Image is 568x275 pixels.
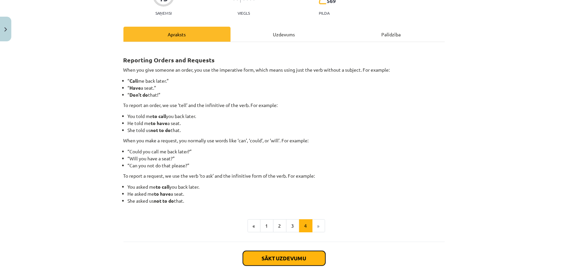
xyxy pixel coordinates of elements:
strong: Don’t do [130,92,148,98]
li: He told me a seat. [128,120,445,127]
div: Palīdzība [338,27,445,42]
button: 3 [286,219,299,233]
strong: to have [154,191,171,197]
li: “ a seat.” [128,84,445,91]
button: 2 [273,219,286,233]
li: “Can you not do that please?” [128,162,445,169]
button: « [248,219,261,233]
strong: not to do [151,127,171,133]
button: 4 [299,219,312,233]
p: To report a request, we use the verb ‘to ask’ and the infinitive form of the verb. For example: [123,172,445,179]
p: To report an order, we use ‘tell’ and the infinitive of the verb. For example: [123,102,445,109]
p: When you make a request, you normally use words like ‘can’, ‘could’, or ‘will’. For example: [123,137,445,144]
li: He asked me a seat. [128,190,445,197]
p: Saņemsi [153,11,174,15]
strong: to call [156,184,170,190]
nav: Page navigation example [123,219,445,233]
strong: Call [130,78,138,84]
li: “ that!” [128,91,445,98]
button: Sākt uzdevumu [243,251,325,266]
p: When you give someone an order, you use the imperative form, which means using just the verb with... [123,66,445,73]
strong: not to do [154,198,174,204]
li: She told us that. [128,127,445,134]
li: “ me back later.” [128,77,445,84]
li: You told me you back later. [128,113,445,120]
strong: Reporting Orders and Requests [123,56,215,64]
strong: to have [151,120,168,126]
img: icon-close-lesson-0947bae3869378f0d4975bcd49f059093ad1ed9edebbc8119c70593378902aed.svg [4,27,7,32]
div: Uzdevums [231,27,338,42]
li: “Will you have a seat?” [128,155,445,162]
p: pilda [319,11,329,15]
p: Viegls [238,11,250,15]
strong: to call [153,113,166,119]
strong: Have [130,85,141,91]
li: You asked me you back later. [128,183,445,190]
li: She asked us that. [128,197,445,204]
div: Apraksts [123,27,231,42]
button: 1 [260,219,274,233]
li: “Could you call me back later?” [128,148,445,155]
